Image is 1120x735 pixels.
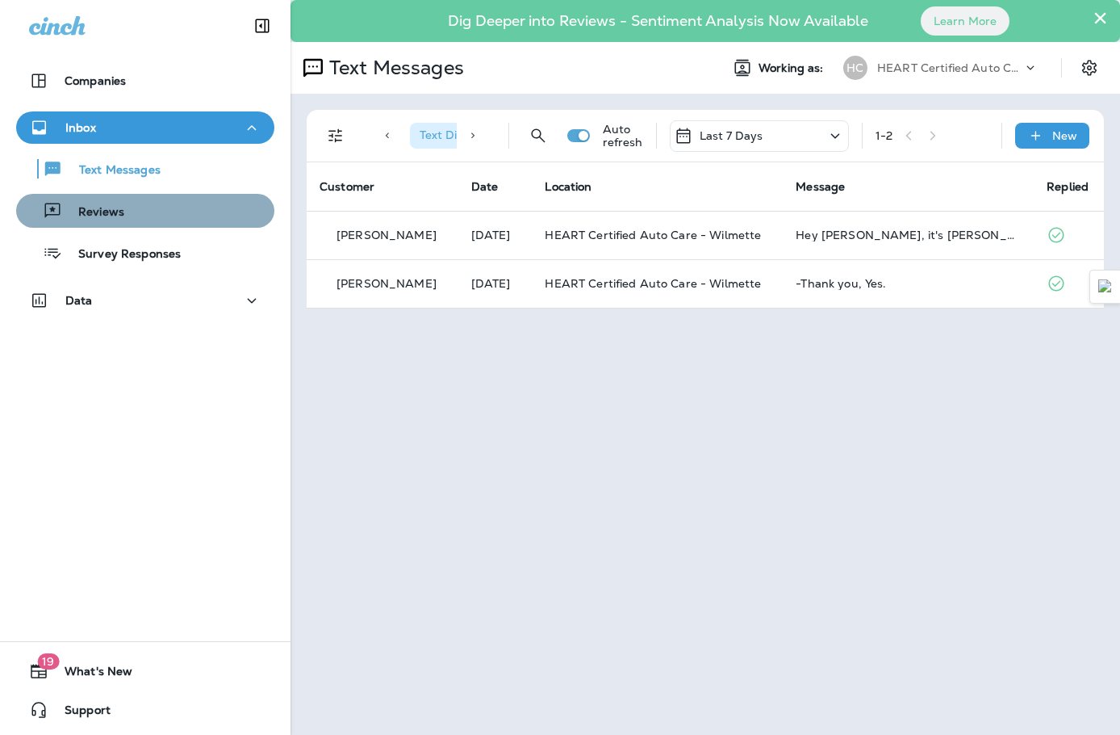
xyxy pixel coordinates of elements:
[336,229,437,241] p: [PERSON_NAME]
[921,6,1009,36] button: Learn More
[320,120,352,152] button: Filters
[320,179,374,194] span: Customer
[471,229,520,241] p: Oct 6, 2025 06:59 AM
[16,284,274,317] button: Data
[876,129,892,142] div: 1 - 2
[1093,5,1108,31] button: Close
[16,111,274,144] button: Inbox
[796,229,1021,241] div: Hey Armando, it's Alix Leviton - can I swing by for an oil top off this week?
[63,163,161,178] p: Text Messages
[700,129,763,142] p: Last 7 Days
[1052,129,1077,142] p: New
[48,703,111,723] span: Support
[62,247,181,262] p: Survey Responses
[62,205,124,220] p: Reviews
[603,123,643,149] p: Auto refresh
[843,56,867,80] div: HC
[1075,53,1104,82] button: Settings
[16,194,274,228] button: Reviews
[522,120,554,152] button: Search Messages
[796,179,845,194] span: Message
[323,56,464,80] p: Text Messages
[48,665,132,684] span: What's New
[471,179,499,194] span: Date
[410,123,575,149] div: Text Direction:Incoming
[420,128,548,142] span: Text Direction : Incoming
[759,61,827,75] span: Working as:
[240,10,285,42] button: Collapse Sidebar
[1098,279,1113,294] img: Detect Auto
[37,653,59,670] span: 19
[16,655,274,687] button: 19What's New
[65,121,96,134] p: Inbox
[16,236,274,270] button: Survey Responses
[401,19,915,23] p: Dig Deeper into Reviews - Sentiment Analysis Now Available
[877,61,1022,74] p: HEART Certified Auto Care
[1047,179,1089,194] span: Replied
[471,277,520,290] p: Sep 30, 2025 09:06 AM
[65,294,93,307] p: Data
[16,152,274,186] button: Text Messages
[545,179,591,194] span: Location
[545,228,761,242] span: HEART Certified Auto Care - Wilmette
[545,276,761,291] span: HEART Certified Auto Care - Wilmette
[16,65,274,97] button: Companies
[336,277,437,290] p: [PERSON_NAME]
[796,277,1021,290] div: -Thank you, Yes.
[65,74,126,87] p: Companies
[16,694,274,726] button: Support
